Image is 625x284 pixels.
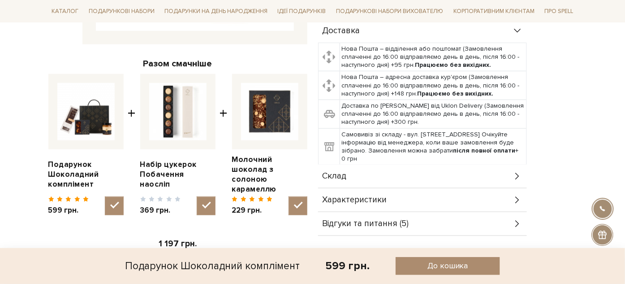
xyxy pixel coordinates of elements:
span: 369 грн. [140,205,181,215]
a: Подарункові набори [85,4,158,18]
span: Характеристики [323,196,387,204]
img: Молочний шоколад з солоною карамеллю [241,83,298,140]
b: Працюємо без вихідних. [415,61,491,69]
a: Набір цукерок Побачення наосліп [140,160,216,189]
div: Подарунок Шоколадний комплімент [125,257,300,275]
b: після повної оплати [453,147,516,154]
span: 229 грн. [232,205,273,215]
td: Самовивіз зі складу - вул. [STREET_ADDRESS] Очікуйте інформацію від менеджера, коли ваше замовлен... [340,128,526,165]
a: Каталог [48,4,82,18]
a: Подарунок Шоколадний комплімент [48,160,124,189]
img: Набір цукерок Побачення наосліп [149,83,207,140]
a: Молочний шоколад з солоною карамеллю [232,155,307,194]
a: Ідеї подарунків [274,4,329,18]
span: Склад [323,172,347,180]
td: Нова Пошта – адресна доставка кур'єром (Замовлення сплаченні до 16:00 відправляємо день в день, п... [340,71,526,100]
td: Нова Пошта – відділення або поштомат (Замовлення сплаченні до 16:00 відправляємо день в день, піс... [340,43,526,71]
button: До кошика [396,257,500,275]
span: До кошика [427,261,468,271]
b: Працюємо без вихідних. [418,90,494,97]
span: 599 грн. [48,205,89,215]
a: Корпоративним клієнтам [450,4,538,19]
div: Разом смачніше [48,58,307,70]
span: + [128,74,136,215]
span: + [220,74,228,215]
a: Про Spell [541,4,577,18]
img: Подарунок Шоколадний комплімент [57,83,115,140]
span: 1 197 грн. [159,239,197,249]
td: Доставка по [PERSON_NAME] від Uklon Delivery (Замовлення сплаченні до 16:00 відправляємо день в д... [340,100,526,129]
a: Подарункові набори вихователю [332,4,447,19]
span: Відгуки та питання (5) [323,220,409,228]
div: 599 грн. [325,259,370,273]
span: Доставка [323,27,360,35]
a: Подарунки на День народження [161,4,271,18]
